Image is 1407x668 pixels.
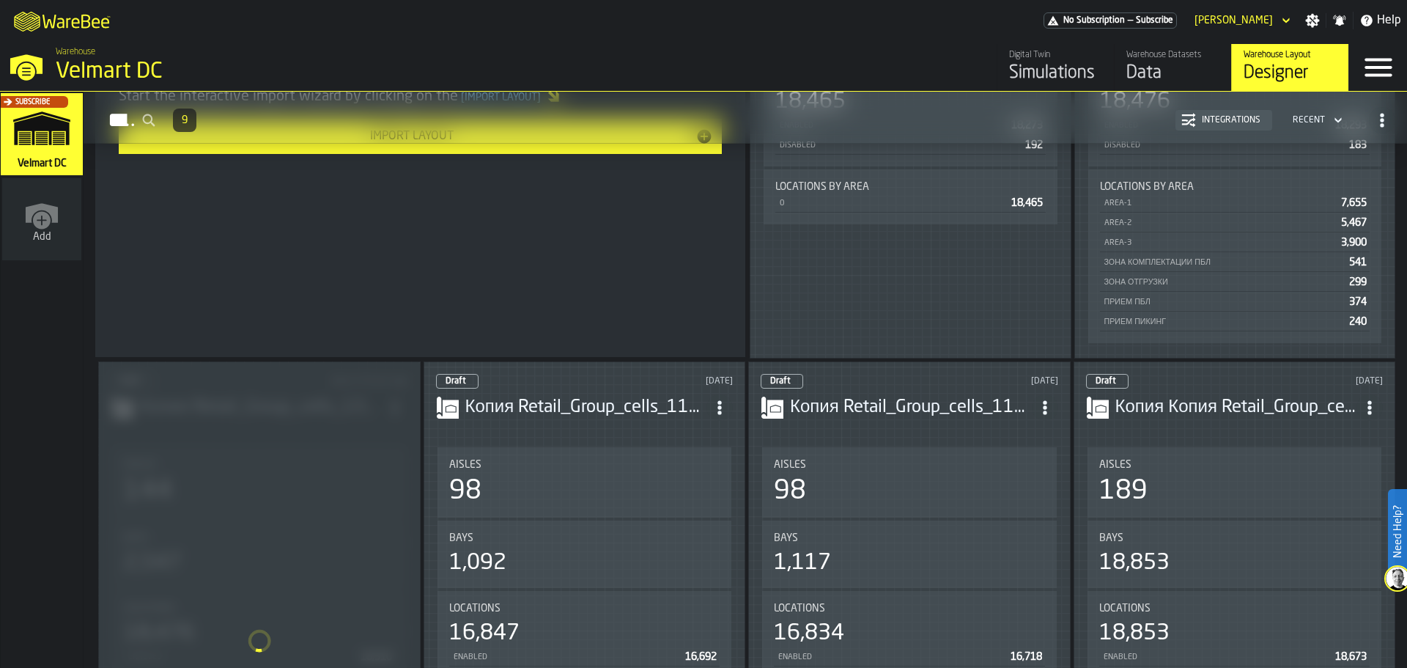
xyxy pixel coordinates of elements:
[56,47,95,57] span: Warehouse
[1349,140,1367,150] span: 183
[775,193,1046,213] div: StatList-item-0
[1341,218,1367,228] span: 5,467
[774,532,798,544] span: Bays
[449,603,501,614] span: Locations
[1009,62,1102,85] div: Simulations
[1354,12,1407,29] label: button-toggle-Help
[56,59,451,85] div: Velmart DC
[761,374,803,389] div: status-0 2
[1099,477,1148,506] div: 189
[1299,13,1326,28] label: button-toggle-Settings
[449,532,473,544] span: Bays
[1100,252,1370,272] div: StatList-item-Зона комплектации ПБЛ
[1063,15,1125,26] span: No Subscription
[1349,277,1367,287] span: 299
[84,92,1407,144] h2: button-Layouts
[2,178,81,263] a: link-to-/wh/new
[1086,374,1129,389] div: status-0 2
[1287,111,1345,129] div: DropdownMenuValue-4
[449,647,720,667] div: StatList-item-Enabled
[1025,140,1043,150] span: 192
[1099,459,1370,471] div: Title
[1088,169,1382,343] div: stat-Locations by Area
[1103,238,1336,248] div: Area-3
[1103,317,1344,327] div: Прием пикинг
[1100,292,1370,312] div: StatList-item-Прием ПБЛ
[1196,115,1266,125] div: Integrations
[452,653,680,662] div: Enabled
[449,459,481,471] span: Aisles
[774,550,831,576] div: 1,117
[1349,317,1367,327] span: 240
[1341,238,1367,248] span: 3,900
[1009,50,1102,60] div: Digital Twin
[1103,219,1336,228] div: Area-2
[774,620,844,647] div: 16,834
[762,447,1057,518] div: stat-Aisles
[774,647,1045,667] div: StatList-item-Enabled
[774,477,806,506] div: 98
[1389,491,1406,573] label: Need Help?
[1044,12,1177,29] a: link-to-/wh/i/f27944ef-e44e-4cb8-aca8-30c52093261f/pricing/
[774,459,1045,471] div: Title
[1244,62,1337,85] div: Designer
[449,459,720,471] div: Title
[774,603,1045,614] div: Title
[1103,199,1336,208] div: Area-1
[1349,257,1367,268] span: 541
[1377,12,1401,29] span: Help
[685,652,717,662] span: 16,692
[446,377,466,386] span: Draft
[1100,312,1370,331] div: StatList-item-Прием пикинг
[1231,44,1348,91] a: link-to-/wh/i/f27944ef-e44e-4cb8-aca8-30c52093261f/designer
[1326,13,1353,28] label: button-toggle-Notifications
[449,603,720,614] div: Title
[774,532,1045,544] div: Title
[465,396,707,419] h3: Копия Retail_Group_cells_11_08.csv
[1100,232,1370,252] div: StatList-item-Area-3
[1349,297,1367,307] span: 374
[1293,115,1325,125] div: DropdownMenuValue-4
[774,603,825,614] span: Locations
[1099,532,1370,544] div: Title
[449,620,520,647] div: 16,847
[1114,44,1231,91] a: link-to-/wh/i/f27944ef-e44e-4cb8-aca8-30c52093261f/data
[778,199,1005,208] div: 0
[1257,376,1383,386] div: Updated: 8/11/2025, 11:14:23 AM Created: 8/11/2025, 11:12:14 AM
[770,377,791,386] span: Draft
[1099,603,1151,614] span: Locations
[449,477,481,506] div: 98
[762,521,1057,588] div: stat-Bays
[1087,521,1382,588] div: stat-Bays
[449,550,506,576] div: 1,092
[1100,181,1370,193] div: Title
[15,98,50,106] span: Subscribe
[932,376,1058,386] div: Updated: 8/13/2025, 11:13:09 AM Created: 8/11/2025, 11:45:34 AM
[1099,532,1123,544] span: Bays
[1099,603,1370,614] div: Title
[1189,12,1293,29] div: DropdownMenuValue-Anton Hikal
[1175,110,1272,131] button: button-Integrations
[778,141,1019,150] div: Disabled
[1126,50,1219,60] div: Warehouse Datasets
[1349,44,1407,91] label: button-toggle-Menu
[1100,193,1370,213] div: StatList-item-Area-1
[774,459,806,471] span: Aisles
[1,93,83,178] a: link-to-/wh/i/f27944ef-e44e-4cb8-aca8-30c52093261f/simulations
[1011,652,1042,662] span: 16,718
[1126,62,1219,85] div: Data
[1335,652,1367,662] span: 18,673
[790,396,1032,419] h3: Копия Retail_Group_cells_11_08.csv
[764,169,1057,224] div: stat-Locations by Area
[1044,12,1177,29] div: Menu Subscription
[1099,550,1170,576] div: 18,853
[775,181,1046,193] div: Title
[1011,198,1043,208] span: 18,465
[1136,15,1173,26] span: Subscribe
[1099,459,1131,471] span: Aisles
